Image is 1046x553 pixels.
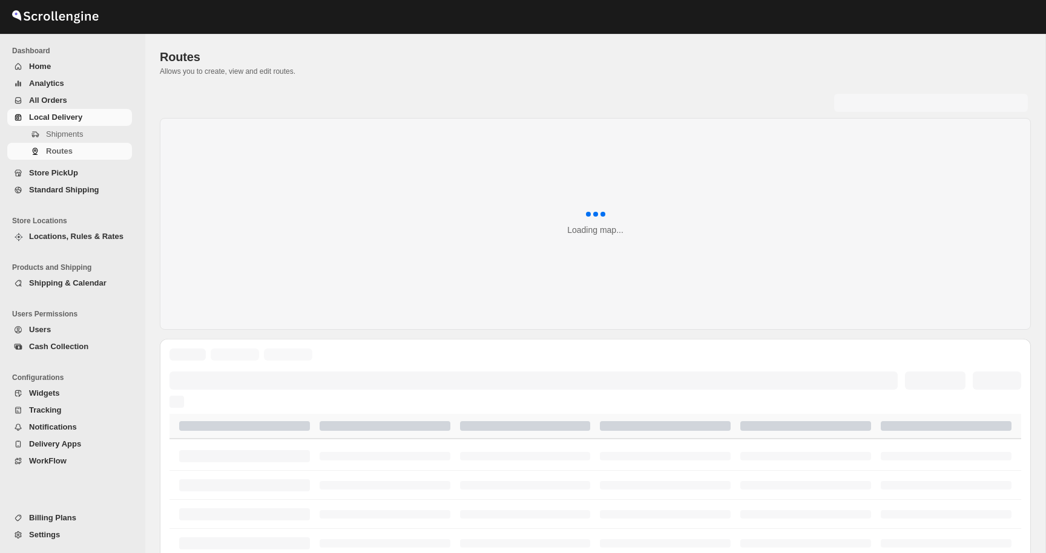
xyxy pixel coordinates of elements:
span: Standard Shipping [29,185,99,194]
span: All Orders [29,96,67,105]
span: Dashboard [12,46,137,56]
span: Notifications [29,422,77,431]
button: Billing Plans [7,509,132,526]
span: Products and Shipping [12,263,137,272]
span: Widgets [29,388,59,398]
button: Shipping & Calendar [7,275,132,292]
span: Delivery Apps [29,439,81,448]
span: Settings [29,530,60,539]
p: Allows you to create, view and edit routes. [160,67,1031,76]
button: WorkFlow [7,453,132,470]
span: Analytics [29,79,64,88]
button: Users [7,321,132,338]
span: Locations, Rules & Rates [29,232,123,241]
button: Routes [7,143,132,160]
span: Routes [160,50,200,64]
button: All Orders [7,92,132,109]
button: Widgets [7,385,132,402]
span: Store PickUp [29,168,78,177]
span: Users [29,325,51,334]
span: Cash Collection [29,342,88,351]
span: Local Delivery [29,113,82,122]
span: Shipping & Calendar [29,278,107,287]
span: Home [29,62,51,71]
span: Billing Plans [29,513,76,522]
span: Shipments [46,129,83,139]
div: Loading map... [567,224,623,236]
button: Notifications [7,419,132,436]
span: Configurations [12,373,137,382]
span: Tracking [29,405,61,414]
span: Users Permissions [12,309,137,319]
span: WorkFlow [29,456,67,465]
button: Settings [7,526,132,543]
button: Locations, Rules & Rates [7,228,132,245]
button: Analytics [7,75,132,92]
button: Home [7,58,132,75]
button: Delivery Apps [7,436,132,453]
button: Shipments [7,126,132,143]
span: Routes [46,146,73,155]
span: Store Locations [12,216,137,226]
button: Cash Collection [7,338,132,355]
button: Tracking [7,402,132,419]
